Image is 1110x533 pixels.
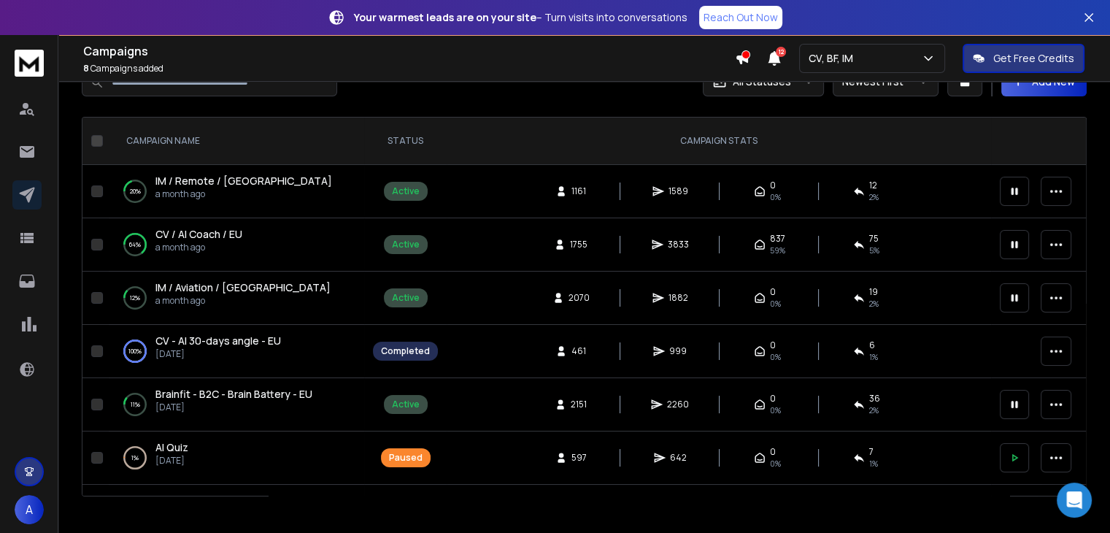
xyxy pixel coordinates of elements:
[109,272,364,325] td: 12%IM / Aviation / [GEOGRAPHIC_DATA]a month ago
[571,345,586,357] span: 461
[699,6,782,29] a: Reach Out Now
[869,458,878,469] span: 1 %
[770,180,776,191] span: 0
[354,10,536,24] strong: Your warmest leads are on your site
[155,455,188,467] p: [DATE]
[869,351,878,363] span: 1 %
[869,393,880,404] span: 36
[869,180,877,191] span: 12
[155,227,242,241] span: CV / AI Coach / EU
[155,402,312,413] p: [DATE]
[1001,67,1087,96] button: Add New
[668,292,688,304] span: 1882
[668,239,689,250] span: 3833
[1057,483,1092,518] div: Open Intercom Messenger
[569,292,590,304] span: 2070
[109,378,364,432] td: 11%Brainfit - B2C - Brain Battery - EU[DATE]
[155,334,281,348] a: CV - AI 30-days angle - EU
[155,494,240,508] a: Webinar Angle US
[155,280,331,294] span: IM / Aviation / [GEOGRAPHIC_DATA]
[155,295,331,307] p: a month ago
[770,351,781,363] span: 0%
[130,291,140,305] p: 12 %
[770,298,781,310] span: 0%
[129,237,141,252] p: 64 %
[155,174,332,188] a: IM / Remote / [GEOGRAPHIC_DATA]
[354,10,687,25] p: – Turn visits into conversations
[869,404,879,416] span: 2 %
[389,452,423,464] div: Paused
[770,191,781,203] span: 0%
[155,348,281,360] p: [DATE]
[963,44,1084,73] button: Get Free Credits
[667,399,689,410] span: 2260
[770,393,776,404] span: 0
[809,51,859,66] p: CV, BF, IM
[770,458,781,469] span: 0%
[670,452,687,464] span: 642
[364,118,447,165] th: STATUS
[15,495,44,524] button: A
[155,188,332,200] p: a month ago
[131,397,140,412] p: 11 %
[833,67,939,96] button: Newest First
[993,51,1074,66] p: Get Free Credits
[570,239,587,250] span: 1755
[704,10,778,25] p: Reach Out Now
[571,399,587,410] span: 2151
[776,47,786,57] span: 12
[130,184,141,199] p: 20 %
[381,345,430,357] div: Completed
[869,340,875,351] span: 6
[155,334,281,348] span: CV - AI 30-days angle - EU
[770,245,785,256] span: 59 %
[770,233,785,245] span: 837
[869,298,879,310] span: 2 %
[155,242,242,253] p: a month ago
[392,239,420,250] div: Active
[571,185,586,197] span: 1161
[155,440,188,455] a: AI Quiz
[869,191,879,203] span: 2 %
[83,62,89,74] span: 8
[392,399,420,410] div: Active
[869,245,879,256] span: 5 %
[109,325,364,378] td: 100%CV - AI 30-days angle - EU[DATE]
[109,218,364,272] td: 64%CV / AI Coach / EUa month ago
[128,344,142,358] p: 100 %
[83,63,735,74] p: Campaigns added
[770,286,776,298] span: 0
[869,286,878,298] span: 19
[83,42,735,60] h1: Campaigns
[109,118,364,165] th: CAMPAIGN NAME
[733,74,791,89] p: All Statuses
[155,387,312,402] a: Brainfit - B2C - Brain Battery - EU
[109,432,364,485] td: 1%AI Quiz[DATE]
[109,165,364,218] td: 20%IM / Remote / [GEOGRAPHIC_DATA]a month ago
[392,185,420,197] div: Active
[770,446,776,458] span: 0
[669,345,687,357] span: 999
[770,340,776,351] span: 0
[131,450,139,465] p: 1 %
[15,50,44,77] img: logo
[155,280,331,295] a: IM / Aviation / [GEOGRAPHIC_DATA]
[770,404,781,416] span: 0%
[571,452,587,464] span: 597
[869,446,874,458] span: 7
[392,292,420,304] div: Active
[447,118,991,165] th: CAMPAIGN STATS
[869,233,879,245] span: 75
[155,227,242,242] a: CV / AI Coach / EU
[155,494,240,507] span: Webinar Angle US
[668,185,688,197] span: 1589
[155,440,188,454] span: AI Quiz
